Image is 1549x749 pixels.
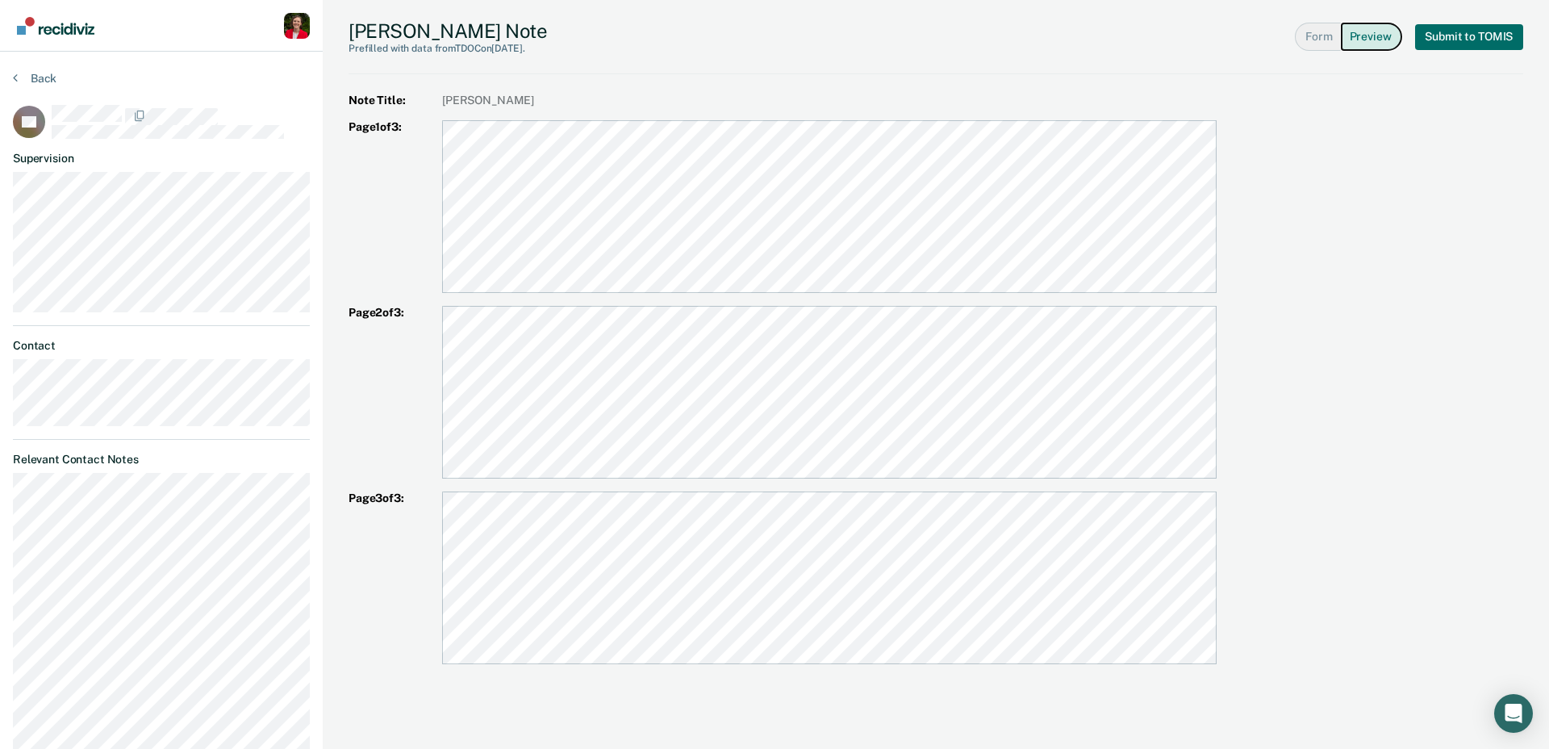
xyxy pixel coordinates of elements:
[1494,694,1533,733] div: Open Intercom Messenger
[17,17,94,35] img: Recidiviz
[1341,23,1402,51] button: Preview
[13,152,310,165] dt: Supervision
[1295,23,1340,51] button: Form
[284,13,310,39] button: Profile dropdown button
[442,94,1523,107] span: [PERSON_NAME]
[13,71,56,86] button: Back
[349,492,429,664] strong: Page 3 of 3 :
[1415,24,1523,50] button: Submit to TOMIS
[349,306,429,479] strong: Page 2 of 3 :
[349,94,429,107] strong: Note Title:
[349,19,547,54] div: [PERSON_NAME] Note
[349,43,547,54] div: Prefilled with data from TDOC on [DATE] .
[13,453,310,467] dt: Relevant Contact Notes
[13,339,310,353] dt: Contact
[349,120,429,293] strong: Page 1 of 3 :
